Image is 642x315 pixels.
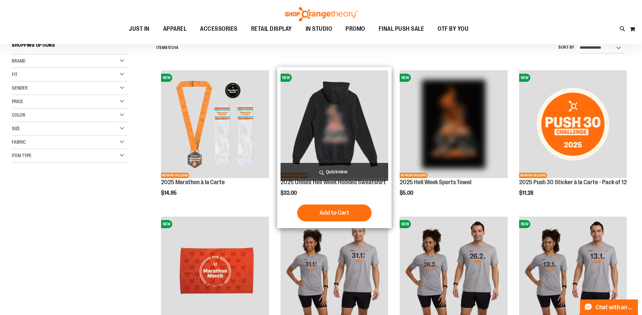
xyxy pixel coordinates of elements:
[12,112,25,118] span: Color
[297,204,372,221] button: Add to Cart
[438,21,468,37] span: OTF BY YOU
[12,153,31,158] span: Item Type
[251,21,292,37] span: RETAIL DISPLAY
[281,179,386,186] a: 2025 Unisex Hell Week Hooded Sweatshirt
[281,70,388,179] a: 2025 Hell Week Hooded SweatshirtNEWNETWORK EXCLUSIVE
[346,21,365,37] span: PROMO
[161,74,172,82] span: NEW
[161,70,269,178] img: 2025 Marathon à la Carte
[200,21,238,37] span: ACCESSORIES
[12,85,28,91] span: Gender
[281,163,388,181] a: Quickview
[158,67,272,213] div: product
[174,45,178,50] span: 14
[12,99,23,104] span: Price
[281,74,292,82] span: NEW
[12,72,18,77] span: Fit
[516,67,630,213] div: product
[161,70,269,179] a: 2025 Marathon à la CarteNEWNETWORK EXCLUSIVE
[596,304,634,311] span: Chat with an Expert
[161,220,172,228] span: NEW
[306,21,332,37] span: IN STUDIO
[163,21,187,37] span: APPAREL
[519,179,627,186] a: 2025 Push 30 Sticker à la Carte - Pack of 12
[400,190,414,196] span: $5.00
[281,190,298,196] span: $32.00
[281,70,388,178] img: 2025 Hell Week Hooded Sweatshirt
[319,209,349,216] span: Add to Cart
[519,70,627,178] img: 2025 Push 30 Sticker à la Carte - Pack of 12
[156,43,178,53] h2: Items to
[519,74,530,82] span: NEW
[400,173,428,178] span: NETWORK EXCLUSIVE
[558,45,575,50] label: Sort By
[161,173,189,178] span: NETWORK EXCLUSIVE
[400,220,411,228] span: NEW
[12,126,20,131] span: Size
[277,67,392,228] div: product
[400,70,507,179] a: OTF 2025 Hell Week Event RetailNEWNETWORK EXCLUSIVE
[519,190,534,196] span: $11.28
[400,179,471,186] a: 2025 Hell Week Sports Towel
[12,139,26,145] span: Fabric
[519,220,530,228] span: NEW
[12,39,128,54] strong: Shopping Options
[161,190,178,196] span: $14.95
[519,173,547,178] span: NETWORK EXCLUSIVE
[519,70,627,179] a: 2025 Push 30 Sticker à la Carte - Pack of 12NEWNETWORK EXCLUSIVE
[284,7,358,21] img: Shop Orangetheory
[161,179,225,186] a: 2025 Marathon à la Carte
[396,67,511,213] div: product
[580,299,638,315] button: Chat with an Expert
[12,58,25,64] span: Brand
[129,21,150,37] span: JUST IN
[168,45,170,50] span: 1
[400,70,507,178] img: OTF 2025 Hell Week Event Retail
[379,21,424,37] span: FINAL PUSH SALE
[400,74,411,82] span: NEW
